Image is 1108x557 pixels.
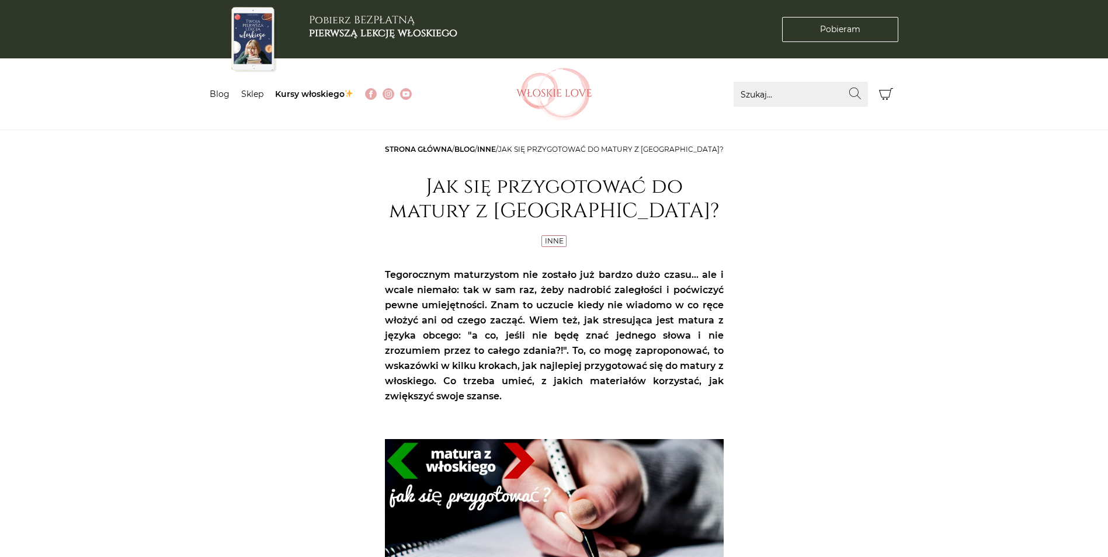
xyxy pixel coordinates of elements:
a: Inne [477,145,496,154]
a: Kursy włoskiego [275,89,354,99]
a: Blog [454,145,475,154]
span: Jak się przygotować do matury z [GEOGRAPHIC_DATA]? [498,145,724,154]
img: Włoskielove [516,68,592,120]
a: Blog [210,89,230,99]
a: Pobieram [782,17,898,42]
a: Inne [545,236,564,245]
a: Strona główna [385,145,452,154]
img: ✨ [345,89,353,98]
button: Koszyk [874,82,899,107]
span: / / / [385,145,724,154]
p: Tegorocznym maturzystom nie zostało już bardzo dużo czasu... ale i wcale niemało: tak w sam raz, ... [385,267,724,404]
h1: Jak się przygotować do matury z [GEOGRAPHIC_DATA]? [385,175,724,224]
h3: Pobierz BEZPŁATNĄ [309,14,457,39]
a: Sklep [241,89,263,99]
span: Pobieram [820,23,860,36]
input: Szukaj... [734,82,868,107]
b: pierwszą lekcję włoskiego [309,26,457,40]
